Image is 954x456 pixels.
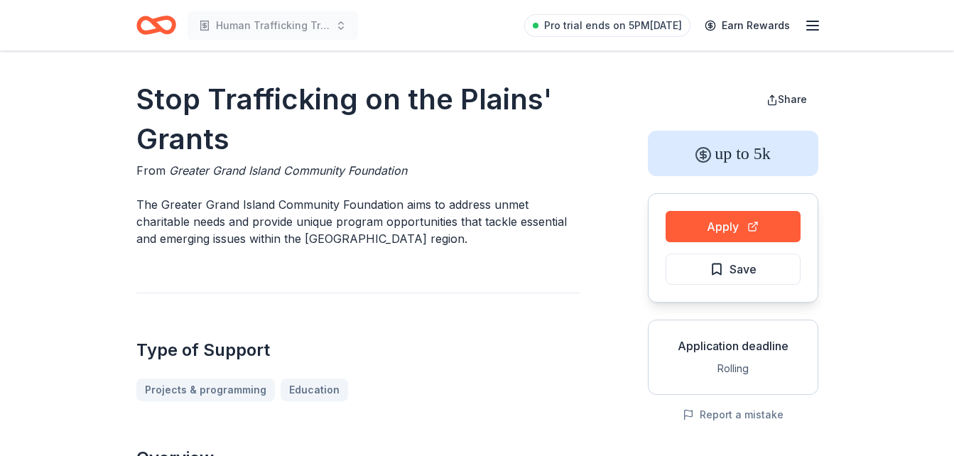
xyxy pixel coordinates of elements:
button: Save [666,254,801,285]
a: Pro trial ends on 5PM[DATE] [524,14,690,37]
a: Projects & programming [136,379,275,401]
span: Share [778,93,807,105]
h2: Type of Support [136,339,580,362]
button: Report a mistake [683,406,784,423]
button: Share [755,85,818,114]
span: Pro trial ends on 5PM[DATE] [544,17,682,34]
span: Greater Grand Island Community Foundation [169,163,407,178]
div: Application deadline [660,337,806,354]
h1: Stop Trafficking on the Plains' Grants [136,80,580,159]
div: up to 5k [648,131,818,176]
a: Education [281,379,348,401]
div: From [136,162,580,179]
button: Human Trafficking Training & Tools [188,11,358,40]
span: Save [730,260,757,278]
p: The Greater Grand Island Community Foundation aims to address unmet charitable needs and provide ... [136,196,580,247]
span: Human Trafficking Training & Tools [216,17,330,34]
a: Earn Rewards [696,13,798,38]
a: Home [136,9,176,42]
div: Rolling [660,360,806,377]
button: Apply [666,211,801,242]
